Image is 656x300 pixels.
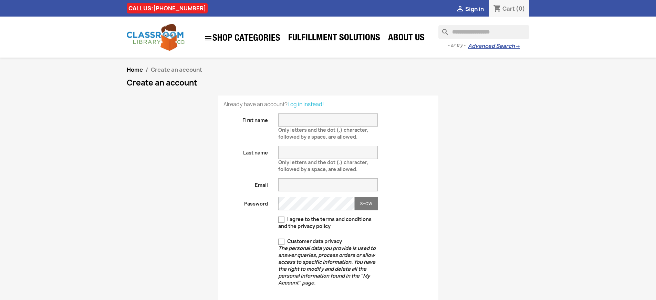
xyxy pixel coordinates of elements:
i: shopping_cart [493,5,501,13]
span: Create an account [151,66,202,73]
label: Password [218,197,273,207]
button: Show [355,197,378,210]
i:  [204,34,212,42]
a: About Us [385,32,428,46]
span: - or try - [448,42,468,49]
p: Already have an account? [223,101,433,108]
img: Classroom Library Company [127,24,185,51]
span: Only letters and the dot (.) character, followed by a space, are allowed. [278,124,368,140]
div: CALL US: [127,3,208,13]
a: Fulfillment Solutions [285,32,384,46]
a: Advanced Search→ [468,43,520,50]
a: SHOP CATEGORIES [201,31,284,46]
a: [PHONE_NUMBER] [153,4,206,12]
span: (0) [516,5,525,12]
a: Home [127,66,143,73]
label: Last name [218,146,273,156]
i:  [456,5,464,13]
i: search [438,25,447,33]
span: Only letters and the dot (.) character, followed by a space, are allowed. [278,156,368,172]
label: I agree to the terms and conditions and the privacy policy [278,216,378,230]
a:  Sign in [456,5,484,13]
span: Sign in [465,5,484,13]
em: The personal data you provide is used to answer queries, process orders or allow access to specif... [278,245,376,286]
label: First name [218,113,273,124]
span: → [515,43,520,50]
a: Log in instead! [288,101,324,108]
input: Password input [278,197,355,210]
span: Cart [502,5,515,12]
input: Search [438,25,529,39]
label: Customer data privacy [278,238,378,286]
label: Email [218,178,273,189]
h1: Create an account [127,79,530,87]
